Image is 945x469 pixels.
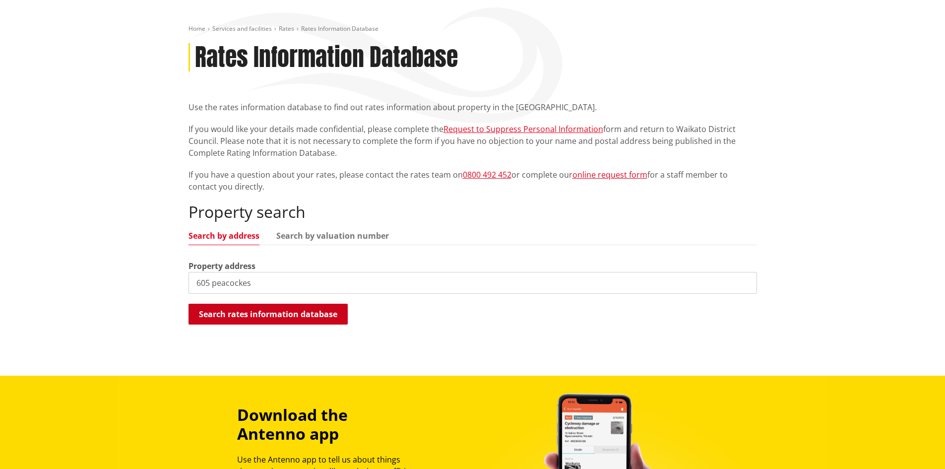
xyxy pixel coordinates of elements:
a: Services and facilities [212,24,272,33]
p: If you would like your details made confidential, please complete the form and return to Waikato ... [189,123,757,159]
a: Search by address [189,232,259,240]
a: Home [189,24,205,33]
input: e.g. Duke Street NGARUAWAHIA [189,272,757,294]
p: If you have a question about your rates, please contact the rates team on or complete our for a s... [189,169,757,193]
a: Request to Suppress Personal Information [443,124,603,134]
label: Property address [189,260,255,272]
button: Search rates information database [189,304,348,325]
a: Search by valuation number [276,232,389,240]
h3: Download the Antenno app [237,405,417,444]
span: Rates Information Database [301,24,378,33]
p: Use the rates information database to find out rates information about property in the [GEOGRAPHI... [189,101,757,113]
nav: breadcrumb [189,25,757,33]
a: 0800 492 452 [463,169,511,180]
iframe: Messenger Launcher [899,427,935,463]
h1: Rates Information Database [195,43,458,72]
a: online request form [572,169,647,180]
h2: Property search [189,202,757,221]
a: Rates [279,24,294,33]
